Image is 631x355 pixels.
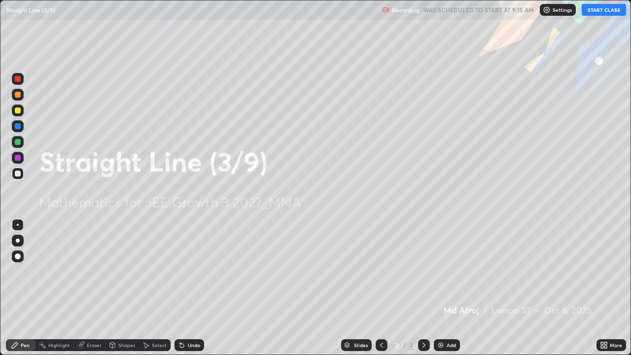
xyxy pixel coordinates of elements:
[87,343,102,348] div: Eraser
[48,343,70,348] div: Highlight
[6,6,55,14] p: Straight Line (3/9)
[21,343,30,348] div: Pen
[582,4,626,16] button: START CLASS
[118,343,135,348] div: Shapes
[423,5,534,14] h5: WAS SCHEDULED TO START AT 9:15 AM
[188,343,200,348] div: Undo
[392,6,420,14] p: Recording
[447,343,456,348] div: Add
[354,343,368,348] div: Slides
[152,343,167,348] div: Select
[382,6,390,14] img: recording.375f2c34.svg
[437,341,445,349] img: add-slide-button
[543,6,551,14] img: class-settings-icons
[408,341,414,350] div: 2
[391,342,401,348] div: 2
[403,342,406,348] div: /
[553,7,572,12] p: Settings
[610,343,622,348] div: More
